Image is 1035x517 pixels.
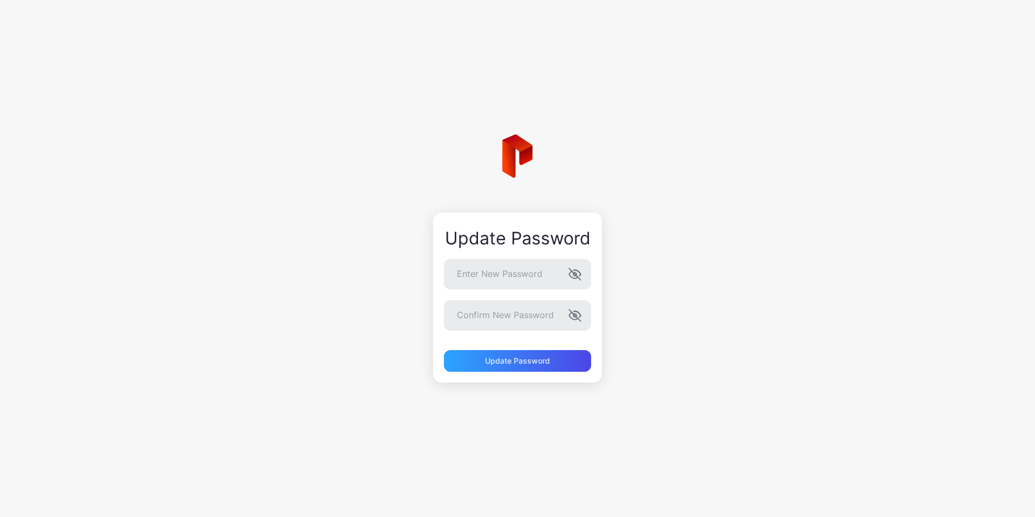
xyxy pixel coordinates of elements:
[568,268,581,281] button: Enter New Password
[444,229,591,248] div: Update Password
[568,309,581,322] button: Confirm New Password
[444,350,591,372] button: Update Password
[444,259,591,289] input: Enter New Password
[485,357,550,365] div: Update Password
[444,300,591,331] input: Confirm New Password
